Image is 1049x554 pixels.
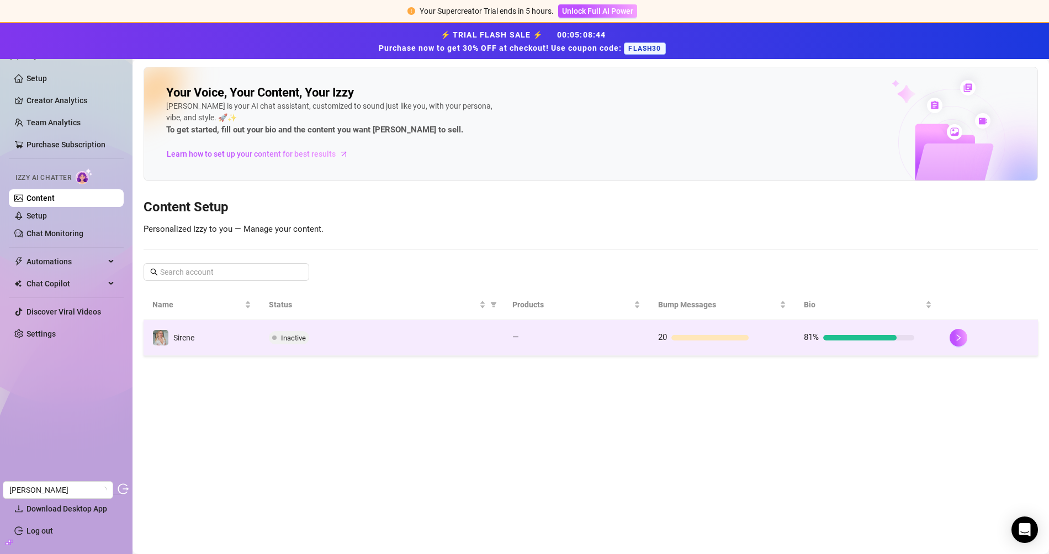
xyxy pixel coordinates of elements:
[558,4,637,18] button: Unlock Full AI Power
[804,332,819,342] span: 81%
[152,299,242,311] span: Name
[27,136,115,153] a: Purchase Subscription
[144,290,260,320] th: Name
[512,299,632,311] span: Products
[27,74,47,83] a: Setup
[166,125,463,135] strong: To get started, fill out your bio and the content you want [PERSON_NAME] to sell.
[14,504,23,513] span: download
[658,299,777,311] span: Bump Messages
[260,290,503,320] th: Status
[379,44,624,52] strong: Purchase now to get 30% OFF at checkout! Use coupon code:
[166,100,497,137] div: [PERSON_NAME] is your AI chat assistant, customized to sound just like you, with your persona, vi...
[76,168,93,184] img: AI Chatter
[166,85,354,100] h2: Your Voice, Your Content, Your Izzy
[153,330,168,345] img: Sirene
[955,334,962,342] span: right
[118,483,129,494] span: logout
[150,268,158,276] span: search
[281,334,306,342] span: Inactive
[504,290,649,320] th: Products
[557,30,606,39] span: 00 : 05 : 08 : 44
[624,42,665,55] span: FLASH30
[144,199,1038,216] h3: Content Setup
[27,229,83,238] a: Chat Monitoring
[379,30,670,52] strong: ⚡ TRIAL FLASH SALE ⚡
[166,145,357,163] a: Learn how to set up your content for best results
[27,92,115,109] a: Creator Analytics
[144,224,324,234] span: Personalized Izzy to you — Manage your content.
[6,539,13,546] span: build
[562,7,633,15] span: Unlock Full AI Power
[167,148,336,160] span: Learn how to set up your content for best results
[27,526,53,535] a: Log out
[488,296,499,313] span: filter
[9,482,107,498] span: Irene
[950,329,967,347] button: right
[407,7,415,15] span: exclamation-circle
[1011,516,1038,543] div: Open Intercom Messenger
[27,504,107,513] span: Download Desktop App
[27,194,55,203] a: Content
[27,275,105,292] span: Chat Copilot
[27,307,101,316] a: Discover Viral Videos
[27,211,47,220] a: Setup
[27,329,56,338] a: Settings
[269,299,476,311] span: Status
[14,257,23,266] span: thunderbolt
[420,7,554,15] span: Your Supercreator Trial ends in 5 hours.
[558,7,637,15] a: Unlock Full AI Power
[649,290,795,320] th: Bump Messages
[866,68,1037,180] img: ai-chatter-content-library-cLFOSyPT.png
[15,173,71,183] span: Izzy AI Chatter
[100,486,108,494] span: loading
[512,332,519,342] span: —
[173,333,194,342] span: Sirene
[658,332,667,342] span: 20
[160,266,294,278] input: Search account
[490,301,497,308] span: filter
[795,290,941,320] th: Bio
[804,299,923,311] span: Bio
[27,118,81,127] a: Team Analytics
[338,148,349,159] span: arrow-right
[27,253,105,270] span: Automations
[14,280,22,287] img: Chat Copilot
